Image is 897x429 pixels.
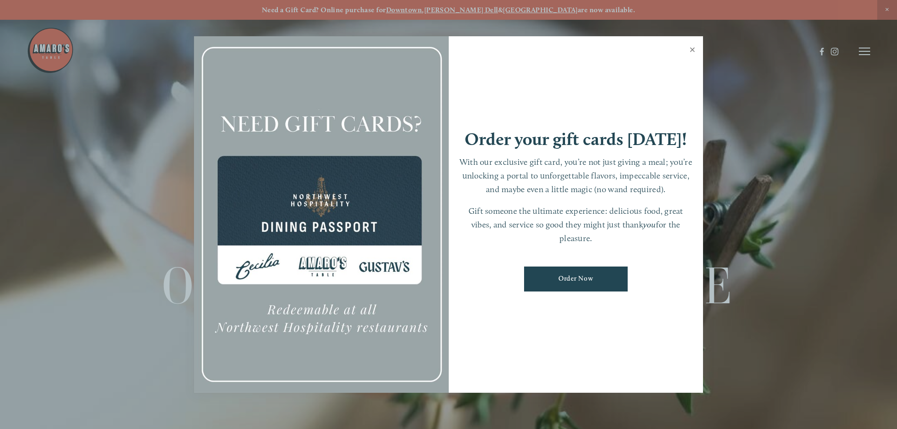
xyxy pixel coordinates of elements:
a: Close [683,38,702,64]
p: Gift someone the ultimate experience: delicious food, great vibes, and service so good they might... [458,204,694,245]
a: Order Now [524,267,628,291]
h1: Order your gift cards [DATE]! [465,130,687,148]
p: With our exclusive gift card, you’re not just giving a meal; you’re unlocking a portal to unforge... [458,155,694,196]
em: you [643,219,656,229]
